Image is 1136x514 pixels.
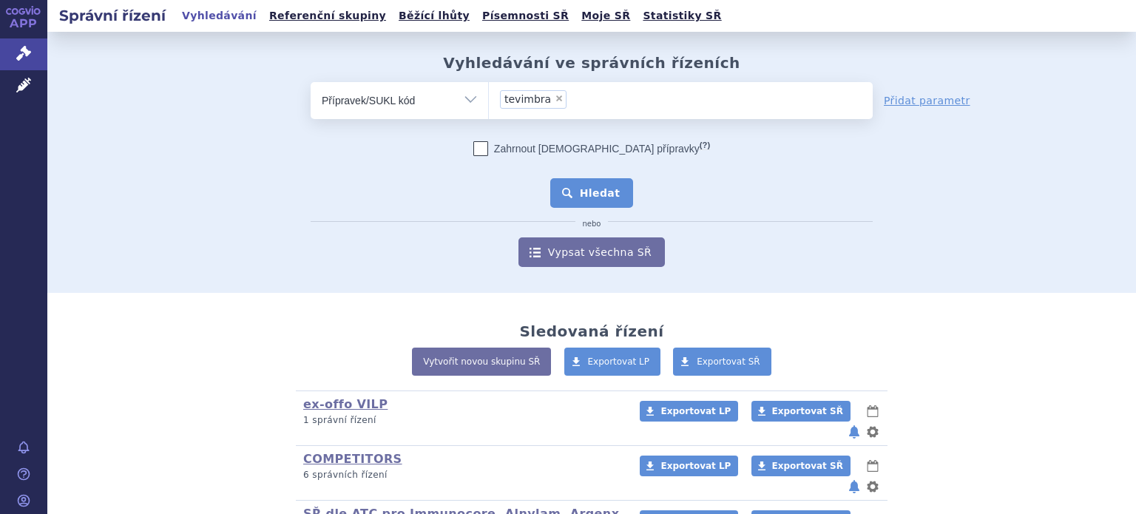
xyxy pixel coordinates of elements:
[640,456,738,476] a: Exportovat LP
[303,469,621,481] p: 6 správních řízení
[700,141,710,150] abbr: (?)
[412,348,551,376] a: Vytvořit novou skupinu SŘ
[865,423,880,441] button: nastavení
[847,478,862,496] button: notifikace
[772,406,843,416] span: Exportovat SŘ
[303,452,402,466] a: COMPETITORS
[265,6,390,26] a: Referenční skupiny
[640,401,738,422] a: Exportovat LP
[564,348,661,376] a: Exportovat LP
[47,5,177,26] h2: Správní řízení
[519,322,663,340] h2: Sledovaná řízení
[772,461,843,471] span: Exportovat SŘ
[575,220,609,229] i: nebo
[865,457,880,475] button: lhůty
[443,54,740,72] h2: Vyhledávání ve správních řízeních
[550,178,634,208] button: Hledat
[865,478,880,496] button: nastavení
[555,94,564,103] span: ×
[697,356,760,367] span: Exportovat SŘ
[504,94,551,104] span: tevimbra
[865,402,880,420] button: lhůty
[588,356,650,367] span: Exportovat LP
[847,423,862,441] button: notifikace
[177,6,261,26] a: Vyhledávání
[660,461,731,471] span: Exportovat LP
[751,456,851,476] a: Exportovat SŘ
[473,141,710,156] label: Zahrnout [DEMOGRAPHIC_DATA] přípravky
[660,406,731,416] span: Exportovat LP
[673,348,771,376] a: Exportovat SŘ
[303,397,388,411] a: ex-offo VILP
[638,6,726,26] a: Statistiky SŘ
[478,6,573,26] a: Písemnosti SŘ
[303,414,621,427] p: 1 správní řízení
[884,93,970,108] a: Přidat parametr
[394,6,474,26] a: Běžící lhůty
[751,401,851,422] a: Exportovat SŘ
[571,89,579,108] input: tevimbra
[577,6,635,26] a: Moje SŘ
[518,237,665,267] a: Vypsat všechna SŘ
